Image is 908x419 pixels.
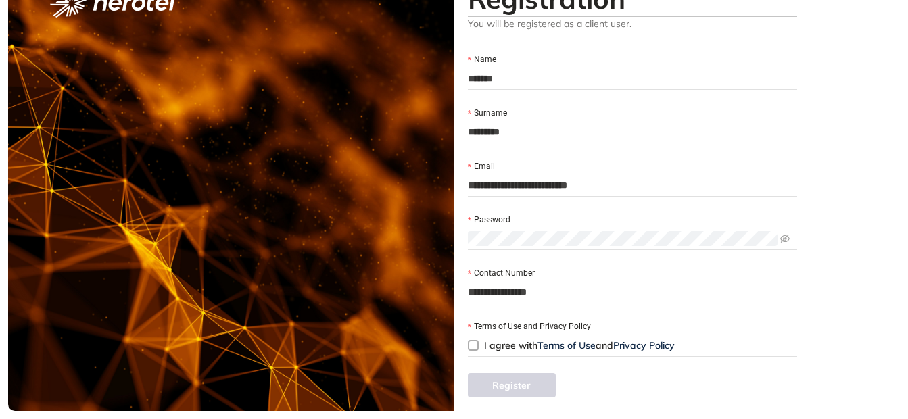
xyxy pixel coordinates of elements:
label: Contact Number [468,267,535,280]
label: Surname [468,107,507,120]
span: eye-invisible [780,234,790,243]
input: Contact Number [468,282,798,302]
a: Terms of Use [537,339,596,351]
input: Surname [468,122,798,142]
input: Name [468,68,798,89]
a: Privacy Policy [613,339,675,351]
label: Name [468,53,496,66]
input: Password [468,231,778,246]
label: Password [468,214,510,226]
span: I agree with and [484,339,675,351]
input: Email [468,175,798,195]
label: Email [468,160,495,173]
label: Terms of Use and Privacy Policy [468,320,591,333]
span: You will be registered as a client user. [468,17,798,30]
